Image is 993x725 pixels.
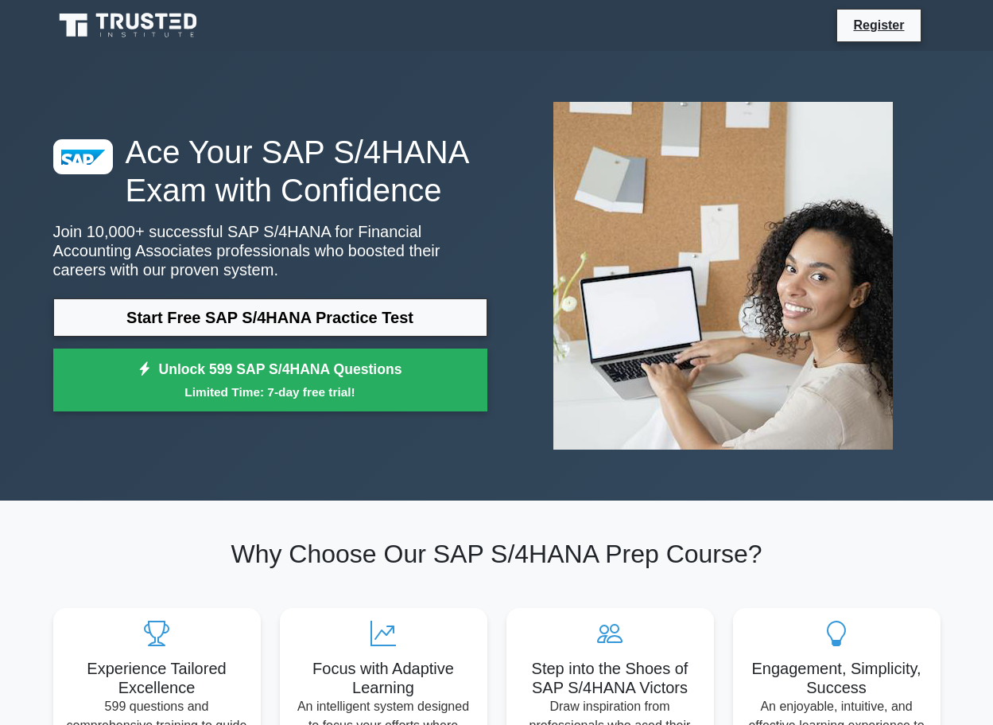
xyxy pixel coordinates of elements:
a: Register [844,15,913,35]
p: Join 10,000+ successful SAP S/4HANA for Financial Accounting Associates professionals who boosted... [53,222,487,279]
h5: Focus with Adaptive Learning [293,659,475,697]
small: Limited Time: 7-day free trial! [73,383,467,401]
h5: Step into the Shoes of SAP S/4HANA Victors [519,659,701,697]
h2: Why Choose Our SAP S/4HANA Prep Course? [53,539,941,569]
a: Unlock 599 SAP S/4HANA QuestionsLimited Time: 7-day free trial! [53,349,487,412]
h1: Ace Your SAP S/4HANA Exam with Confidence [53,133,487,209]
a: Start Free SAP S/4HANA Practice Test [53,298,487,337]
h5: Engagement, Simplicity, Success [746,659,928,697]
h5: Experience Tailored Excellence [66,659,248,697]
